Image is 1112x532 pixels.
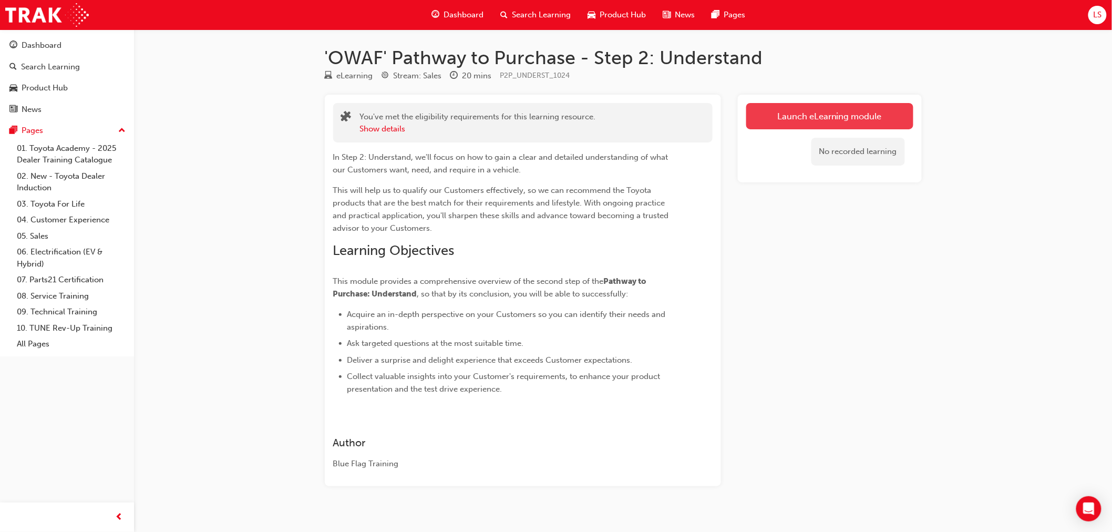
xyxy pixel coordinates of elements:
span: search-icon [9,63,17,72]
span: Pathway to Purchase: Understand [333,277,648,299]
span: up-icon [118,124,126,138]
div: Open Intercom Messenger [1076,496,1101,521]
h1: 'OWAF' Pathway to Purchase - Step 2: Understand [325,46,922,69]
span: guage-icon [432,8,440,22]
div: Stream [382,69,442,83]
button: Pages [4,121,130,140]
img: Trak [5,3,89,27]
div: Type [325,69,373,83]
a: 07. Parts21 Certification [13,272,130,288]
a: 06. Electrification (EV & Hybrid) [13,244,130,272]
span: LS [1093,9,1101,21]
button: LS [1088,6,1107,24]
span: Dashboard [444,9,484,21]
a: Dashboard [4,36,130,55]
span: In Step 2: Understand, we'll focus on how to gain a clear and detailed understanding of what our ... [333,152,671,175]
a: 01. Toyota Academy - 2025 Dealer Training Catalogue [13,140,130,168]
button: DashboardSearch LearningProduct HubNews [4,34,130,121]
span: , so that by its conclusion, you will be able to successfully: [417,289,629,299]
a: news-iconNews [655,4,704,26]
div: Search Learning [21,61,80,73]
a: Search Learning [4,57,130,77]
a: Launch eLearning module [746,103,913,129]
span: clock-icon [450,71,458,81]
button: Show details [360,123,406,135]
span: Pages [724,9,746,21]
div: 20 mins [462,70,492,82]
a: 08. Service Training [13,288,130,304]
a: guage-iconDashboard [424,4,492,26]
a: car-iconProduct Hub [580,4,655,26]
h3: Author [333,437,675,449]
span: This will help us to qualify our Customers effectively, so we can recommend the Toyota products t... [333,186,671,233]
a: Product Hub [4,78,130,98]
a: News [4,100,130,119]
span: Product Hub [600,9,646,21]
span: learningResourceType_ELEARNING-icon [325,71,333,81]
span: News [675,9,695,21]
div: News [22,104,42,116]
div: Pages [22,125,43,137]
span: pages-icon [9,126,17,136]
span: search-icon [501,8,508,22]
a: 09. Technical Training [13,304,130,320]
span: prev-icon [116,511,123,524]
div: You've met the eligibility requirements for this learning resource. [360,111,596,135]
div: Blue Flag Training [333,458,675,470]
span: news-icon [9,105,17,115]
span: Deliver a surprise and delight experience that exceeds Customer expectations. [347,355,633,365]
span: Learning Objectives [333,242,455,259]
span: Acquire an in-depth perspective on your Customers so you can identify their needs and aspirations. [347,310,668,332]
div: eLearning [337,70,373,82]
a: All Pages [13,336,130,352]
a: 05. Sales [13,228,130,244]
span: target-icon [382,71,389,81]
a: search-iconSearch Learning [492,4,580,26]
span: Search Learning [512,9,571,21]
div: Dashboard [22,39,61,52]
span: car-icon [588,8,596,22]
a: 03. Toyota For Life [13,196,130,212]
span: guage-icon [9,41,17,50]
a: pages-iconPages [704,4,754,26]
div: Duration [450,69,492,83]
span: pages-icon [712,8,720,22]
div: Product Hub [22,82,68,94]
span: Collect valuable insights into your Customer's requirements, to enhance your product presentation... [347,372,663,394]
span: news-icon [663,8,671,22]
a: 10. TUNE Rev-Up Training [13,320,130,336]
span: puzzle-icon [341,112,352,124]
a: 04. Customer Experience [13,212,130,228]
div: No recorded learning [811,138,905,166]
a: 02. New - Toyota Dealer Induction [13,168,130,196]
span: Ask targeted questions at the most suitable time. [347,339,524,348]
div: Stream: Sales [394,70,442,82]
span: car-icon [9,84,17,93]
span: This module provides a comprehensive overview of the second step of the [333,277,604,286]
span: Learning resource code [500,71,570,80]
